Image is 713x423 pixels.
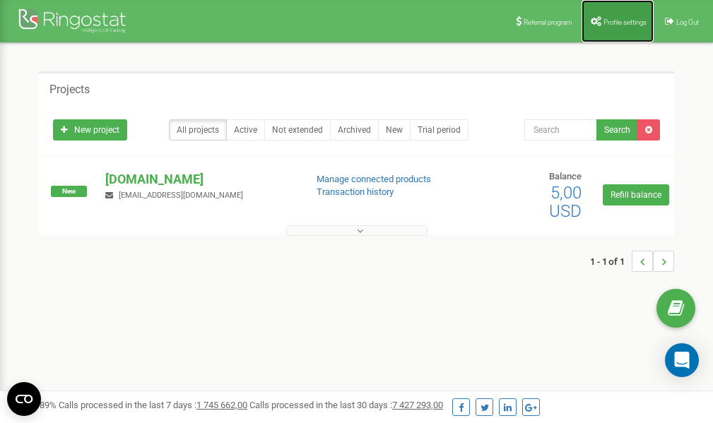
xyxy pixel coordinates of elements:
[317,174,431,184] a: Manage connected products
[590,237,674,286] nav: ...
[392,400,443,410] u: 7 427 293,00
[196,400,247,410] u: 1 745 662,00
[524,18,572,26] span: Referral program
[264,119,331,141] a: Not extended
[603,18,647,26] span: Profile settings
[59,400,247,410] span: Calls processed in the last 7 days :
[49,83,90,96] h5: Projects
[524,119,597,141] input: Search
[549,183,582,221] span: 5,00 USD
[119,191,243,200] span: [EMAIL_ADDRESS][DOMAIN_NAME]
[410,119,469,141] a: Trial period
[53,119,127,141] a: New project
[603,184,669,205] a: Refill balance
[226,119,265,141] a: Active
[317,186,394,197] a: Transaction history
[7,382,41,416] button: Open CMP widget
[676,18,699,26] span: Log Out
[330,119,379,141] a: Archived
[596,119,638,141] button: Search
[549,171,582,181] span: Balance
[51,186,87,197] span: New
[378,119,411,141] a: New
[249,400,443,410] span: Calls processed in the last 30 days :
[590,251,632,272] span: 1 - 1 of 1
[169,119,227,141] a: All projects
[665,343,699,377] div: Open Intercom Messenger
[105,170,293,189] p: [DOMAIN_NAME]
